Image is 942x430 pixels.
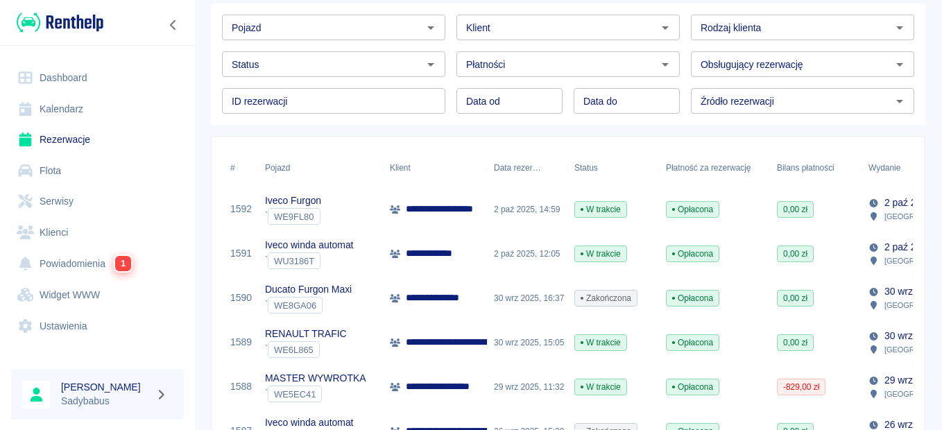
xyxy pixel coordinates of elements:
[778,248,813,260] span: 0,00 zł
[265,238,353,252] p: Iveco winda automat
[265,193,321,208] p: Iveco Furgon
[61,380,150,394] h6: [PERSON_NAME]
[115,256,131,271] span: 1
[890,18,909,37] button: Otwórz
[487,320,567,365] div: 30 wrz 2025, 15:05
[868,148,900,187] div: Wydanie
[656,18,675,37] button: Otwórz
[778,292,813,304] span: 0,00 zł
[11,155,184,187] a: Flota
[778,203,813,216] span: 0,00 zł
[223,148,258,187] div: #
[265,282,352,297] p: Ducato Furgon Maxi
[778,381,825,393] span: -829,00 zł
[487,276,567,320] div: 30 wrz 2025, 16:37
[383,148,487,187] div: Klient
[567,148,659,187] div: Status
[265,371,366,386] p: MASTER WYWROTKA
[770,148,862,187] div: Bilans płatności
[265,327,347,341] p: RENAULT TRAFIC
[659,148,770,187] div: Płatność za rezerwację
[390,148,411,187] div: Klient
[268,256,320,266] span: WU3186T
[230,246,252,261] a: 1591
[11,217,184,248] a: Klienci
[11,248,184,279] a: Powiadomienia1
[163,16,184,34] button: Zwiń nawigację
[575,292,637,304] span: Zakończona
[574,148,598,187] div: Status
[268,389,321,399] span: WE5EC41
[575,336,626,349] span: W trakcie
[541,158,560,178] button: Sort
[656,55,675,74] button: Otwórz
[421,18,440,37] button: Otwórz
[487,365,567,409] div: 29 wrz 2025, 11:32
[900,158,920,178] button: Sort
[667,336,719,349] span: Opłacona
[268,300,322,311] span: WE8GA06
[265,148,290,187] div: Pojazd
[258,148,383,187] div: Pojazd
[667,248,719,260] span: Opłacona
[11,311,184,342] a: Ustawienia
[61,394,150,409] p: Sadybabus
[421,55,440,74] button: Otwórz
[487,232,567,276] div: 2 paź 2025, 12:05
[574,88,680,114] input: DD.MM.YYYY
[230,148,235,187] div: #
[265,341,347,358] div: `
[17,11,103,34] img: Renthelp logo
[890,92,909,111] button: Otwórz
[268,345,319,355] span: WE6L865
[890,55,909,74] button: Otwórz
[575,203,626,216] span: W trakcie
[11,94,184,125] a: Kalendarz
[230,335,252,350] a: 1589
[11,62,184,94] a: Dashboard
[487,187,567,232] div: 2 paź 2025, 14:59
[230,202,252,216] a: 1592
[265,208,321,225] div: `
[265,252,353,269] div: `
[11,186,184,217] a: Serwisy
[666,148,751,187] div: Płatność za rezerwację
[265,386,366,402] div: `
[11,11,103,34] a: Renthelp logo
[487,148,567,187] div: Data rezerwacji
[265,415,353,430] p: Iveco winda automat
[777,148,834,187] div: Bilans płatności
[778,336,813,349] span: 0,00 zł
[575,248,626,260] span: W trakcie
[575,381,626,393] span: W trakcie
[667,203,719,216] span: Opłacona
[230,291,252,305] a: 1590
[11,124,184,155] a: Rezerwacje
[230,379,252,394] a: 1588
[456,88,563,114] input: DD.MM.YYYY
[667,292,719,304] span: Opłacona
[667,381,719,393] span: Opłacona
[268,212,320,222] span: WE9FL80
[494,148,541,187] div: Data rezerwacji
[265,297,352,313] div: `
[11,279,184,311] a: Widget WWW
